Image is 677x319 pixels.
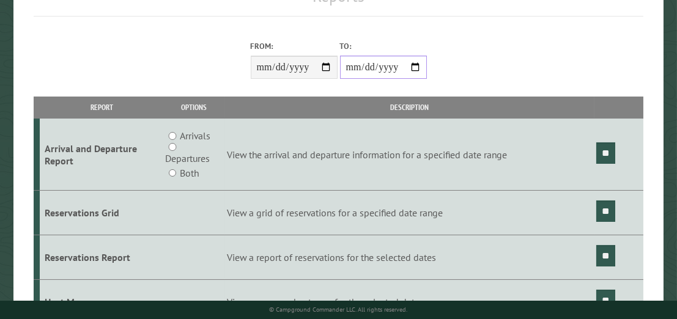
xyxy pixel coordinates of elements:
img: website_grey.svg [20,32,29,42]
label: Departures [165,151,210,166]
img: logo_orange.svg [20,20,29,29]
label: From: [251,40,338,52]
label: To: [340,40,427,52]
td: Arrival and Departure Report [40,119,163,191]
div: Domain: [DOMAIN_NAME] [32,32,135,42]
td: View the arrival and departure information for a specified date range [225,119,594,191]
small: © Campground Commander LLC. All rights reserved. [270,306,408,313]
img: tab_keywords_by_traffic_grey.svg [122,71,131,81]
th: Description [225,97,594,118]
div: Domain Overview [46,72,109,80]
div: v 4.0.25 [34,20,60,29]
label: Arrivals [180,128,210,143]
td: Reservations Report [40,235,163,279]
img: tab_domain_overview_orange.svg [33,71,43,81]
div: Keywords by Traffic [135,72,206,80]
td: Reservations Grid [40,191,163,235]
td: View a grid of reservations for a specified date range [225,191,594,235]
th: Report [40,97,163,118]
td: View a report of reservations for the selected dates [225,235,594,279]
th: Options [163,97,225,118]
label: Both [180,166,199,180]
